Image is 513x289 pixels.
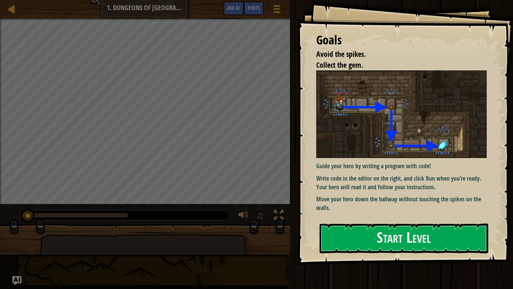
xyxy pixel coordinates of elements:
[223,2,244,15] button: Ask AI
[316,70,487,158] img: Dungeons of kithgard
[316,174,487,192] p: Write code in the editor on the right, and click Run when you’re ready. Your hero will read it an...
[256,210,264,221] span: ♫
[316,195,487,212] p: Move your hero down the hallway without touching the spikes on the walls.
[320,224,488,253] button: Start Level
[267,2,286,19] button: Show game menu
[247,4,260,11] span: Hints
[307,60,485,71] li: Collect the gem.
[316,49,366,59] span: Avoid the spikes.
[307,49,485,60] li: Avoid the spikes.
[236,208,251,224] button: Adjust volume
[316,60,363,70] span: Collect the gem.
[227,4,240,11] span: Ask AI
[271,208,286,224] button: Toggle fullscreen
[12,276,21,285] button: Ask AI
[255,208,267,224] button: ♫
[316,32,487,49] div: Goals
[316,162,487,170] p: Guide your hero by writing a program with code!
